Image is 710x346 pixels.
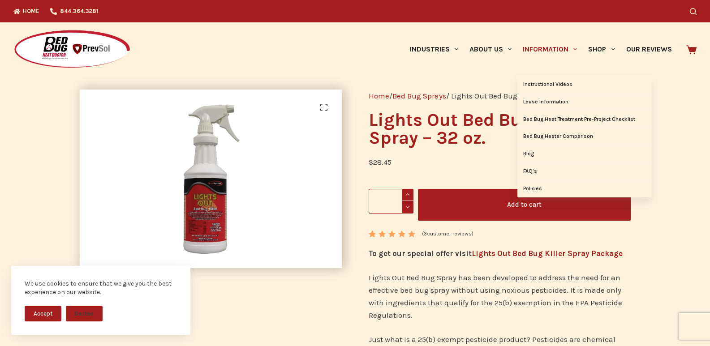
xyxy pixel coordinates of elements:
a: Lease Information [517,94,652,111]
a: (3customer reviews) [422,230,473,239]
button: Decline [66,306,103,321]
a: Industries [404,22,464,76]
input: Product quantity [369,189,413,214]
nav: Primary [404,22,677,76]
a: Bed Bug Heat Treatment Pre-Project Checklist [517,111,652,128]
a: FAQ’s [517,163,652,180]
div: Rated 5.00 out of 5 [369,231,417,237]
span: 3 [369,231,375,244]
button: Search [690,8,697,15]
a: Information [517,22,583,76]
span: $ [369,158,373,167]
strong: To get our special offer visit [369,249,623,258]
h1: Lights Out Bed Bug Killer Spray – 32 oz. [369,111,631,147]
span: Rated out of 5 based on customer ratings [369,231,417,285]
a: About Us [464,22,517,76]
button: Open LiveChat chat widget [7,4,34,30]
div: We use cookies to ensure that we give you the best experience on our website. [25,279,177,297]
a: Shop [583,22,620,76]
a: Policies [517,180,652,197]
bdi: 28.45 [369,158,392,167]
a: Blog [517,145,652,162]
a: Lights Out Bed Bug Killer Spray - 32 oz. [80,173,342,182]
a: Bed Bug Sprays [392,91,446,100]
p: Lights Out Bed Bug Spray has been developed to address the need for an effective bed bug spray wi... [369,271,631,321]
button: Accept [25,306,61,321]
img: Prevsol/Bed Bug Heat Doctor [13,30,131,69]
a: View full-screen image gallery [315,98,333,116]
a: Our Reviews [620,22,677,76]
button: Add to cart [418,189,631,221]
a: Bed Bug Heater Comparison [517,128,652,145]
a: Home [369,91,389,100]
a: Lights Out Bed Bug Killer Spray Package [472,249,623,258]
nav: Breadcrumb [369,90,631,102]
span: 3 [424,231,427,237]
img: Lights Out Bed Bug Killer Spray - 32 oz. [80,90,342,268]
a: Instructional Videos [517,76,652,93]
